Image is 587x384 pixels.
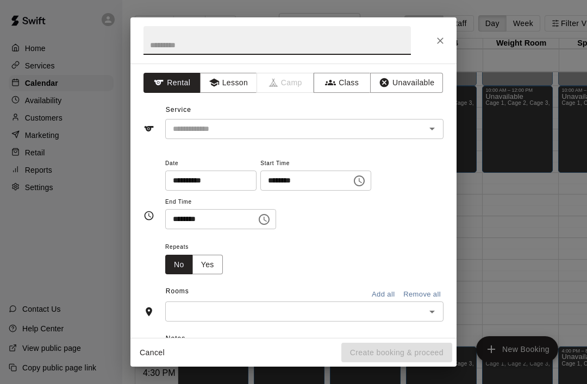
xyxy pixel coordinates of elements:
svg: Service [143,123,154,134]
span: Start Time [260,156,371,171]
div: outlined button group [165,255,223,275]
button: Yes [192,255,223,275]
span: End Time [165,195,276,210]
button: Unavailable [370,73,443,93]
span: Repeats [165,240,232,255]
button: No [165,255,193,275]
button: Close [430,31,450,51]
span: Rooms [166,287,189,295]
button: Open [424,304,440,319]
button: Choose time, selected time is 9:00 PM [348,170,370,192]
input: Choose date, selected date is Sep 21, 2025 [165,171,249,191]
span: Service [166,106,191,114]
button: Rental [143,73,201,93]
svg: Rooms [143,306,154,317]
button: Choose time, selected time is 9:30 PM [253,209,275,230]
span: Date [165,156,257,171]
button: Add all [366,286,401,303]
button: Cancel [135,343,170,363]
button: Lesson [200,73,257,93]
button: Open [424,121,440,136]
button: Class [314,73,371,93]
button: Remove all [401,286,444,303]
svg: Timing [143,210,154,221]
span: Notes [166,330,444,348]
span: Camps can only be created in the Services page [257,73,314,93]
